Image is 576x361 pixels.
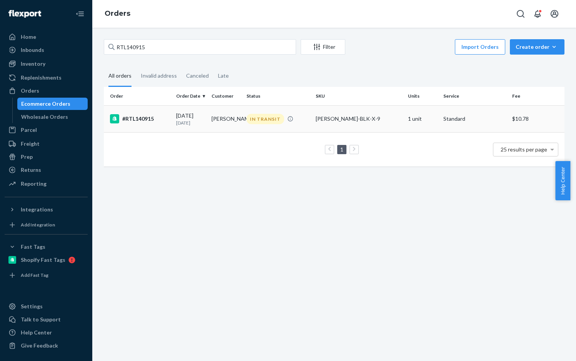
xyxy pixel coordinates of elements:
img: Flexport logo [8,10,41,18]
div: [DATE] [176,112,205,126]
input: Search orders [104,39,296,55]
div: Customer [211,93,241,99]
a: Reporting [5,178,88,190]
div: Late [218,66,229,86]
button: Filter [301,39,345,55]
button: Integrations [5,203,88,216]
td: [PERSON_NAME] [208,105,244,132]
div: Replenishments [21,74,62,82]
div: Shopify Fast Tags [21,256,65,264]
button: Give Feedback [5,339,88,352]
a: Freight [5,138,88,150]
div: Orders [21,87,39,95]
a: Home [5,31,88,43]
a: Replenishments [5,72,88,84]
th: Service [440,87,509,105]
button: Close Navigation [72,6,88,22]
div: Home [21,33,36,41]
a: Returns [5,164,88,176]
a: Ecommerce Orders [17,98,88,110]
div: Add Fast Tag [21,272,48,278]
td: $10.78 [509,105,564,132]
td: 1 unit [405,105,440,132]
a: Prep [5,151,88,163]
button: Open notifications [530,6,545,22]
a: Page 1 is your current page [339,146,345,153]
th: Fee [509,87,564,105]
div: Parcel [21,126,37,134]
a: Add Integration [5,219,88,231]
button: Open Search Box [513,6,528,22]
th: Order [104,87,173,105]
button: Help Center [555,161,570,200]
p: Standard [443,115,506,123]
div: #RTL140915 [110,114,170,123]
button: Create order [510,39,564,55]
div: Reporting [21,180,47,188]
span: 25 results per page [501,146,547,153]
a: Wholesale Orders [17,111,88,123]
a: Add Fast Tag [5,269,88,281]
div: Help Center [21,329,52,336]
div: Give Feedback [21,342,58,349]
button: Import Orders [455,39,505,55]
a: Inventory [5,58,88,70]
a: Shopify Fast Tags [5,254,88,266]
div: Create order [516,43,559,51]
a: Orders [105,9,130,18]
ol: breadcrumbs [98,3,137,25]
div: Freight [21,140,40,148]
div: Inventory [21,60,45,68]
p: [DATE] [176,120,205,126]
div: Integrations [21,206,53,213]
th: Status [243,87,313,105]
div: Prep [21,153,33,161]
div: All orders [108,66,132,87]
th: SKU [313,87,405,105]
a: Orders [5,85,88,97]
div: Fast Tags [21,243,45,251]
div: Inbounds [21,46,44,54]
div: Wholesale Orders [21,113,68,121]
a: Inbounds [5,44,88,56]
div: Canceled [186,66,209,86]
th: Units [405,87,440,105]
div: Add Integration [21,221,55,228]
a: Parcel [5,124,88,136]
button: Fast Tags [5,241,88,253]
a: Help Center [5,326,88,339]
div: Talk to Support [21,316,61,323]
div: Settings [21,303,43,310]
div: Filter [301,43,345,51]
div: Returns [21,166,41,174]
th: Order Date [173,87,208,105]
div: IN TRANSIT [246,114,284,124]
div: [PERSON_NAME]-BLK-X-9 [316,115,402,123]
a: Settings [5,300,88,313]
button: Open account menu [547,6,562,22]
div: Invalid address [141,66,177,86]
a: Talk to Support [5,313,88,326]
div: Ecommerce Orders [21,100,70,108]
